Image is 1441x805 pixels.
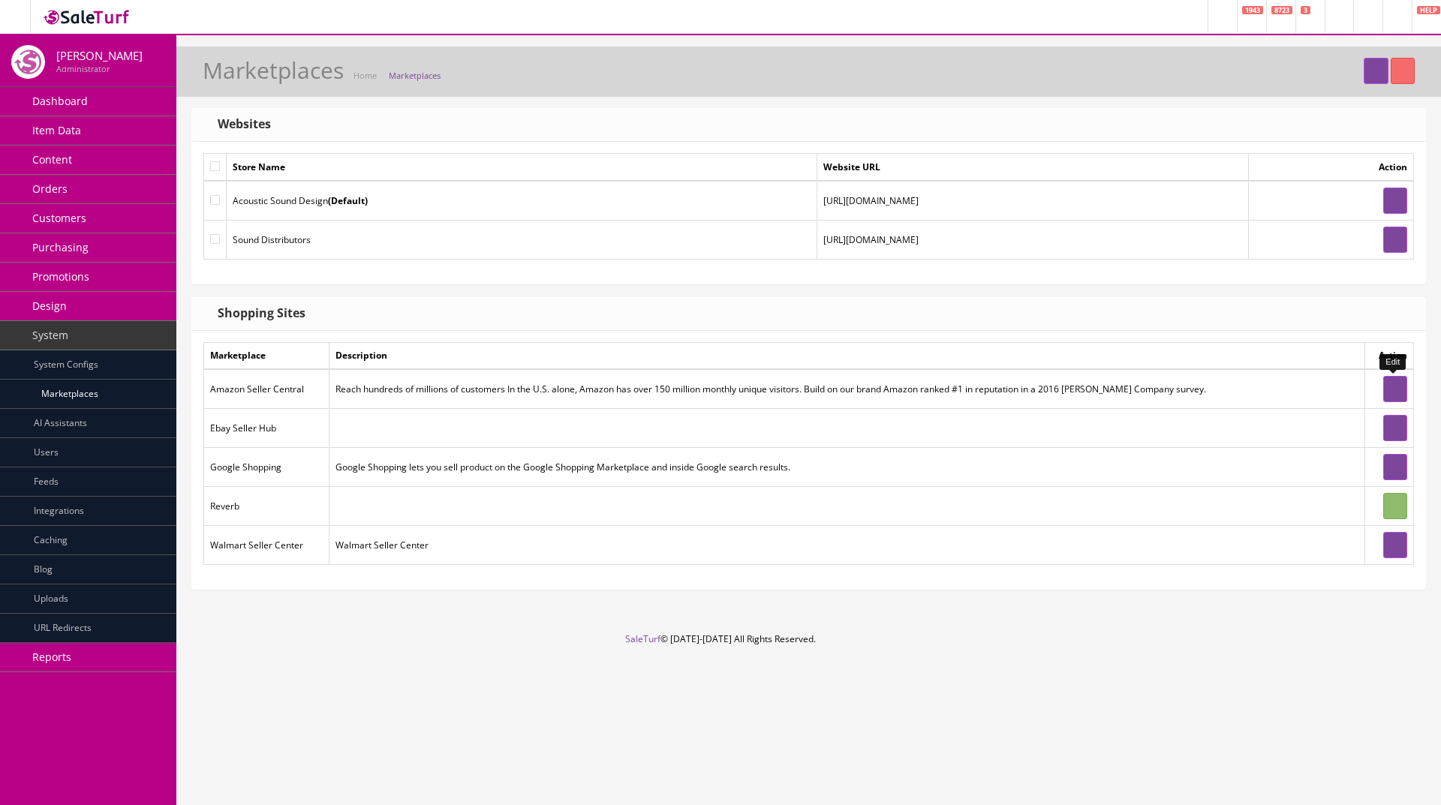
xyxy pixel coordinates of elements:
a: Home [353,70,377,81]
h3: Websites [207,118,271,131]
td: Store Name [227,154,817,182]
h4: [PERSON_NAME] [56,50,143,62]
td: Ebay Seller Hub [204,408,329,447]
td: Reach hundreds of millions of customers In the U.S. alone, Amazon has over 150 million monthly un... [329,369,1365,409]
span: Reports [32,650,71,664]
span: 1943 [1242,6,1263,14]
td: Website URL [817,154,1249,182]
span: Design [32,299,67,313]
span: HELP [1417,6,1440,14]
td: Google Shopping lets you sell product on the Google Shopping Marketplace and inside Google search... [329,447,1365,486]
h1: Marketplaces [203,58,344,83]
td: Marketplace [204,343,329,369]
small: Administrator [56,63,110,74]
span: Content [32,152,72,167]
td: Walmart Seller Center [329,526,1365,565]
td: Walmart Seller Center [204,526,329,565]
span: 3 [1301,6,1310,14]
td: Acoustic Sound Design [227,181,817,221]
span: 8723 [1271,6,1292,14]
td: Google Shopping [204,447,329,486]
td: [URL][DOMAIN_NAME] [817,181,1249,221]
span: Orders [32,182,68,196]
h3: Shopping Sites [207,307,305,320]
span: Promotions [32,269,89,284]
span: Dashboard [32,94,88,108]
td: Sound Distributors [227,221,817,260]
td: Reverb [204,486,329,525]
span: System [32,328,68,342]
img: SaleTurf [42,7,132,27]
td: Description [329,343,1365,369]
a: Marketplaces [389,70,441,81]
span: Purchasing [32,240,89,254]
td: Amazon Seller Central [204,369,329,409]
td: Action [1365,343,1414,369]
td: [URL][DOMAIN_NAME] [817,221,1249,260]
td: Action [1249,154,1414,182]
a: SaleTurf [625,632,660,645]
span: Customers [32,211,86,225]
span: Item Data [32,123,81,137]
img: techsupplier [11,45,45,79]
b: (Default) [328,194,368,207]
div: Edit [1379,354,1406,370]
